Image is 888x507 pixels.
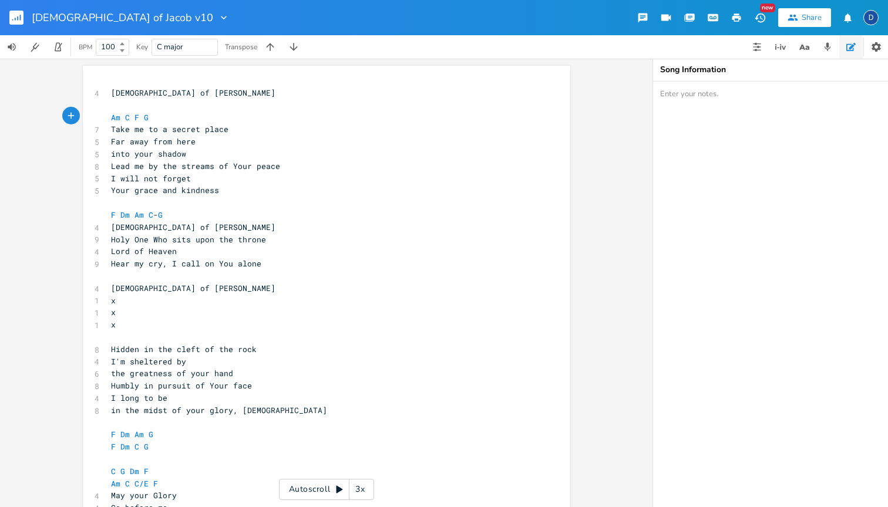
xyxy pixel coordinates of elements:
span: I long to be [111,393,167,403]
span: I'm sheltered by [111,356,186,367]
span: Take me to a secret place [111,124,228,134]
button: Share [778,8,831,27]
span: C [111,466,116,476]
span: F [153,478,158,489]
span: Dm [120,429,130,440]
span: G [120,466,125,476]
div: Autoscroll [279,479,374,500]
span: Am [134,429,144,440]
span: F [134,112,139,123]
button: New [748,7,772,28]
span: Holy One Who sits upon the throne [111,234,266,245]
span: G [158,209,163,220]
span: C [125,478,130,489]
span: G [144,112,149,123]
span: Lead me by the streams of Your peace [111,161,280,171]
span: May your Glory [111,490,177,501]
span: x [111,319,116,330]
span: x [111,295,116,306]
div: Key [136,43,148,50]
span: the greatness of your hand [111,368,233,378]
span: G [144,441,149,452]
span: [DEMOGRAPHIC_DATA] of Jacob v10 [32,12,213,23]
span: x [111,307,116,317]
span: F [111,429,116,440]
span: C/E [134,478,149,489]
div: Song Information [660,66,881,74]
div: BPM [79,44,92,50]
div: David Jones [863,10,879,25]
span: Hear my cry, I call on You alone [111,258,261,269]
span: Am [111,478,120,489]
span: I will not forget [111,173,191,184]
span: [DEMOGRAPHIC_DATA] of [PERSON_NAME] [111,283,275,293]
div: Share [802,12,822,23]
span: F [111,209,116,220]
span: Dm [130,466,139,476]
span: Am [111,112,120,123]
span: F [111,441,116,452]
span: [DEMOGRAPHIC_DATA] of [PERSON_NAME] [111,222,275,232]
span: C major [157,42,183,52]
span: into your shadow [111,148,186,159]
span: Am [134,209,144,220]
div: Transpose [225,43,257,50]
span: C [125,112,130,123]
span: C [134,441,139,452]
span: G [149,429,153,440]
span: Far away from here [111,136,196,147]
span: Lord of Heaven [111,246,177,256]
span: Dm [120,441,130,452]
div: 3x [349,479,371,500]
span: - [111,209,163,220]
span: Your grace and kindness [111,185,219,195]
span: C [149,209,153,220]
span: Dm [120,209,130,220]
button: D [863,4,879,31]
span: Hidden in the cleft of the rock [111,344,257,354]
span: [DEMOGRAPHIC_DATA] of [PERSON_NAME] [111,87,275,98]
div: New [760,4,775,12]
span: in the midst of your glory, [DEMOGRAPHIC_DATA] [111,405,327,415]
span: Humbly in pursuit of Your face [111,380,252,391]
span: F [144,466,149,476]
